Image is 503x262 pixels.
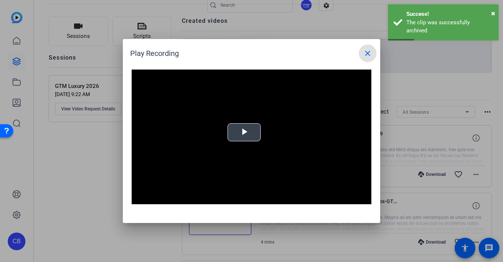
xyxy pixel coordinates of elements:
[228,123,261,141] button: Play Video
[491,9,495,18] span: ×
[491,8,495,19] button: Close
[363,49,372,58] mat-icon: close
[406,18,493,35] div: The clip was successfully archived
[132,70,371,204] div: Video Player
[406,10,493,18] div: Success!
[130,45,377,62] div: Play Recording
